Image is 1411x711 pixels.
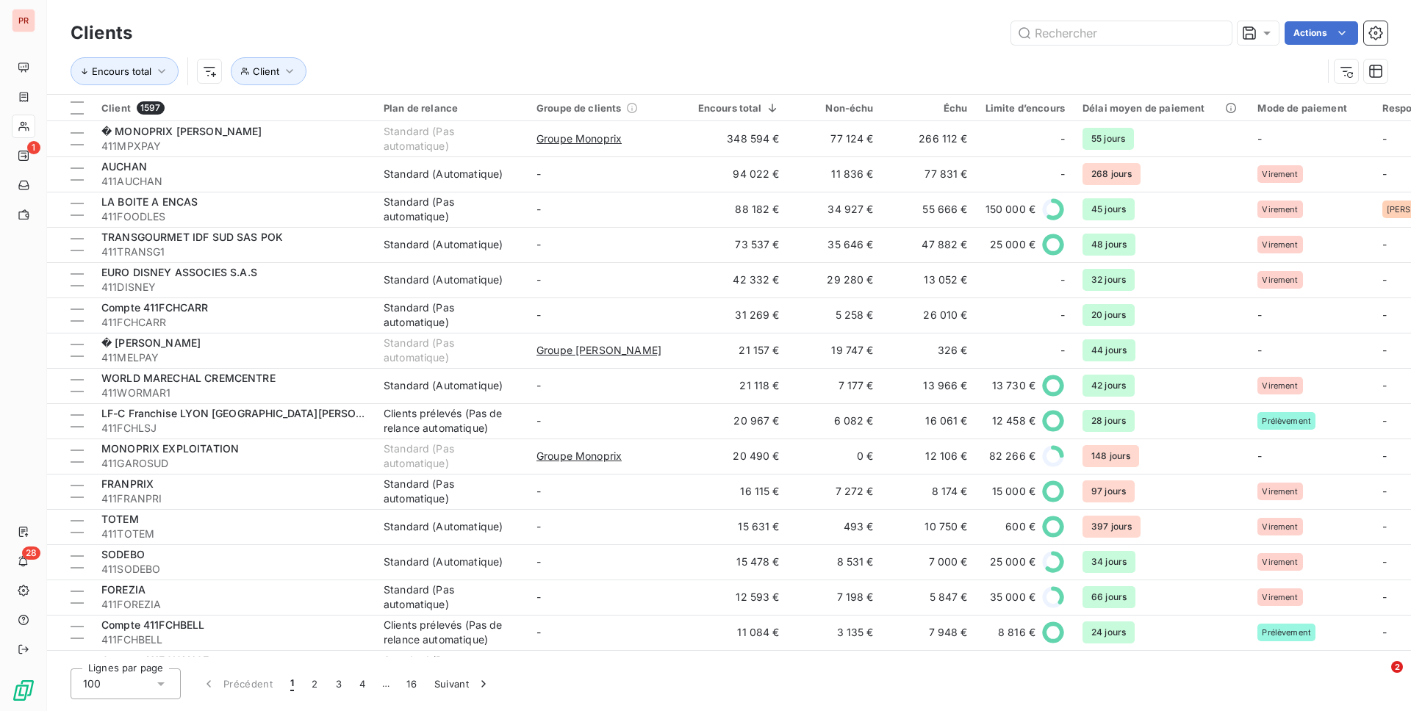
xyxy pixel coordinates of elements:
[1382,414,1387,427] span: -
[384,195,519,224] div: Standard (Pas automatique)
[351,668,374,699] button: 4
[883,192,977,227] td: 55 666 €
[101,513,139,525] span: TOTEM
[1060,273,1065,287] span: -
[101,562,366,577] span: 411SODEBO
[281,668,303,699] button: 1
[689,580,789,615] td: 12 593 €
[1083,410,1135,432] span: 28 jours
[689,438,789,474] td: 20 490 €
[384,406,519,436] div: Clients prélevés (Pas de relance automatique)
[789,121,883,156] td: 77 124 €
[384,167,503,181] div: Standard (Automatique)
[992,414,1035,428] span: 12 458 €
[689,368,789,403] td: 21 118 €
[1262,416,1311,425] span: Prélèvement
[22,546,40,560] span: 28
[1382,485,1387,497] span: -
[101,315,366,330] span: 411FCHCARR
[101,174,366,189] span: 411AUCHAN
[536,414,541,427] span: -
[101,280,366,295] span: 411DISNEY
[1262,593,1298,602] span: Virement
[985,202,1035,217] span: 150 000 €
[1257,308,1262,321] span: -
[1083,163,1141,185] span: 268 jours
[689,474,789,509] td: 16 115 €
[689,227,789,262] td: 73 537 €
[1257,344,1262,356] span: -
[1060,131,1065,146] span: -
[536,203,541,215] span: -
[1083,480,1135,502] span: 97 jours
[883,544,977,580] td: 7 000 €
[426,668,500,699] button: Suivant
[536,626,541,638] span: -
[101,477,154,490] span: FRANPRIX
[789,192,883,227] td: 34 927 €
[101,245,366,259] span: 411TRANSG1
[689,333,789,368] td: 21 157 €
[101,421,366,436] span: 411FCHLSJ
[789,403,883,438] td: 6 082 €
[101,456,366,471] span: 411GAROSUD
[1083,445,1139,467] span: 148 jours
[101,527,366,541] span: 411TOTEM
[231,57,306,85] button: Client
[883,615,977,650] td: 7 948 €
[789,650,883,685] td: 4 213 €
[1382,344,1387,356] span: -
[883,580,977,615] td: 5 847 €
[101,597,366,612] span: 411FOREZIA
[883,156,977,192] td: 77 831 €
[1382,273,1387,286] span: -
[536,379,541,391] span: -
[883,262,977,297] td: 13 052 €
[1391,661,1403,673] span: 2
[384,653,519,682] div: Standard (Pas automatique)
[698,102,780,114] div: Encours total
[990,237,1035,252] span: 25 000 €
[101,125,262,137] span: � MONOPRIX [PERSON_NAME]
[689,192,789,227] td: 88 182 €
[1262,240,1298,249] span: Virement
[689,121,789,156] td: 348 594 €
[789,368,883,403] td: 7 177 €
[384,102,519,114] div: Plan de relance
[384,477,519,506] div: Standard (Pas automatique)
[1083,339,1135,361] span: 44 jours
[101,386,366,400] span: 411WORMAR1
[101,442,239,455] span: MONOPRIX EXPLOITATION
[883,297,977,333] td: 26 010 €
[689,297,789,333] td: 31 269 €
[83,676,101,691] span: 100
[536,308,541,321] span: -
[101,632,366,647] span: 411FCHBELL
[536,591,541,603] span: -
[193,668,281,699] button: Précédent
[1060,308,1065,322] span: -
[290,676,294,691] span: 1
[384,237,503,252] div: Standard (Automatique)
[101,301,209,314] span: Compte 411FCHCARR
[789,509,883,544] td: 493 €
[1382,167,1387,180] span: -
[1060,343,1065,358] span: -
[689,156,789,192] td: 94 022 €
[789,474,883,509] td: 7 272 €
[536,520,541,533] span: -
[101,372,276,384] span: WORLD MARECHAL CREMCENTRE
[384,555,503,569] div: Standard (Automatique)
[789,227,883,262] td: 35 646 €
[1083,304,1135,326] span: 20 jours
[101,102,131,114] span: Client
[883,474,977,509] td: 8 174 €
[101,209,366,224] span: 411FOODLES
[1382,555,1387,568] span: -
[789,580,883,615] td: 7 198 €
[536,343,661,358] span: Groupe [PERSON_NAME]
[1262,275,1298,284] span: Virement
[101,583,146,596] span: FOREZIA
[789,615,883,650] td: 3 135 €
[992,484,1035,499] span: 15 000 €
